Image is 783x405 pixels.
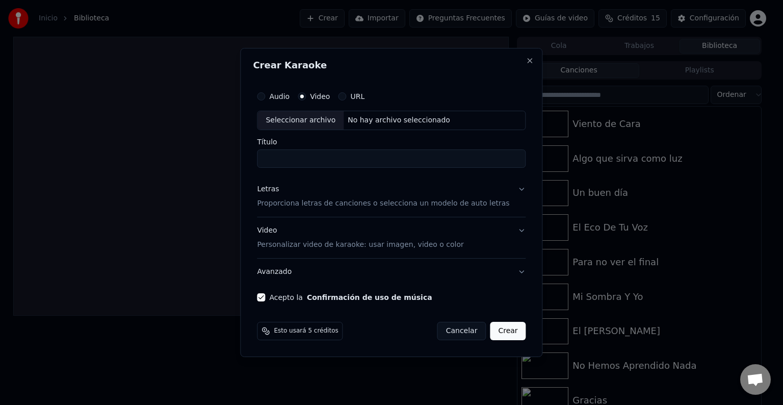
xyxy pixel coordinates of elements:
h2: Crear Karaoke [253,61,530,70]
button: VideoPersonalizar video de karaoke: usar imagen, video o color [257,217,526,258]
button: Avanzado [257,259,526,285]
div: Letras [257,184,279,194]
button: Acepto la [307,294,432,301]
button: Crear [490,322,526,340]
button: Cancelar [437,322,486,340]
label: Audio [269,93,290,100]
label: Acepto la [269,294,432,301]
p: Proporciona letras de canciones o selecciona un modelo de auto letras [257,198,509,209]
div: No hay archivo seleccionado [344,115,454,125]
div: Seleccionar archivo [257,111,344,130]
span: Esto usará 5 créditos [274,327,338,335]
label: URL [350,93,364,100]
button: LetrasProporciona letras de canciones o selecciona un modelo de auto letras [257,176,526,217]
div: Video [257,225,463,250]
label: Título [257,138,526,145]
p: Personalizar video de karaoke: usar imagen, video o color [257,240,463,250]
label: Video [310,93,330,100]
